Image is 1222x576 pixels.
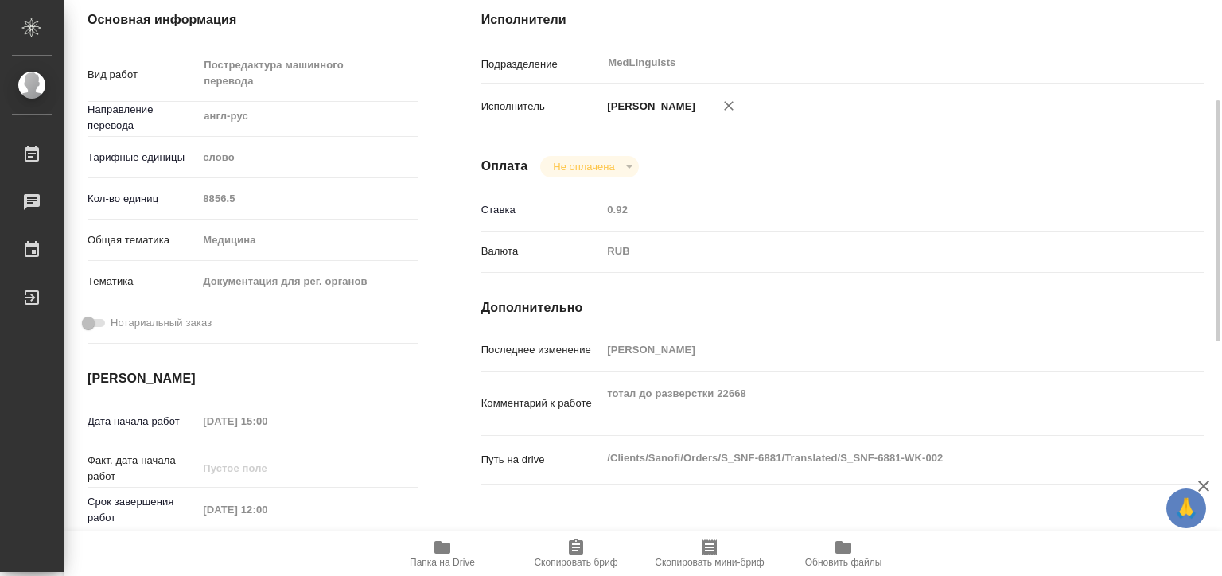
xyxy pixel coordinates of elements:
[197,410,337,433] input: Пустое поле
[481,157,528,176] h4: Оплата
[548,160,619,173] button: Не оплачена
[410,557,475,568] span: Папка на Drive
[481,99,602,115] p: Исполнитель
[711,88,746,123] button: Удалить исполнителя
[88,10,418,29] h4: Основная информация
[643,531,776,576] button: Скопировать мини-бриф
[88,232,197,248] p: Общая тематика
[197,144,417,171] div: слово
[509,531,643,576] button: Скопировать бриф
[88,191,197,207] p: Кол-во единиц
[601,445,1144,472] textarea: /Clients/Sanofi/Orders/S_SNF-6881/Translated/S_SNF-6881-WK-002
[88,102,197,134] p: Направление перевода
[197,457,337,480] input: Пустое поле
[197,498,337,521] input: Пустое поле
[481,342,602,358] p: Последнее изменение
[601,338,1144,361] input: Пустое поле
[197,268,417,295] div: Документация для рег. органов
[88,453,197,485] p: Факт. дата начала работ
[776,531,910,576] button: Обновить файлы
[481,10,1204,29] h4: Исполнители
[481,395,602,411] p: Комментарий к работе
[88,150,197,165] p: Тарифные единицы
[1173,492,1200,525] span: 🙏
[601,380,1144,423] textarea: тотал до разверстки 22668
[601,99,695,115] p: [PERSON_NAME]
[481,243,602,259] p: Валюта
[197,187,417,210] input: Пустое поле
[805,557,882,568] span: Обновить файлы
[655,557,764,568] span: Скопировать мини-бриф
[88,494,197,526] p: Срок завершения работ
[601,198,1144,221] input: Пустое поле
[88,274,197,290] p: Тематика
[481,298,1204,317] h4: Дополнительно
[601,238,1144,265] div: RUB
[1166,488,1206,528] button: 🙏
[481,452,602,468] p: Путь на drive
[111,315,212,331] span: Нотариальный заказ
[88,67,197,83] p: Вид работ
[540,156,638,177] div: Не оплачена
[481,56,602,72] p: Подразделение
[481,202,602,218] p: Ставка
[88,369,418,388] h4: [PERSON_NAME]
[88,414,197,430] p: Дата начала работ
[376,531,509,576] button: Папка на Drive
[197,227,417,254] div: Медицина
[534,557,617,568] span: Скопировать бриф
